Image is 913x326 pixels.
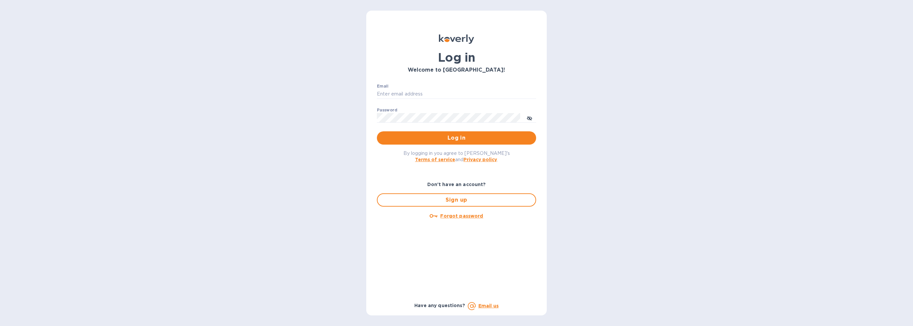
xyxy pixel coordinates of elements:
[523,111,536,124] button: toggle password visibility
[377,84,388,88] label: Email
[439,34,474,44] img: Koverly
[377,50,536,64] h1: Log in
[478,303,499,308] a: Email us
[377,108,397,112] label: Password
[427,182,486,187] b: Don't have an account?
[377,89,536,99] input: Enter email address
[382,134,531,142] span: Log in
[415,157,455,162] a: Terms of service
[463,157,497,162] a: Privacy policy
[377,193,536,207] button: Sign up
[403,151,510,162] span: By logging in you agree to [PERSON_NAME]'s and .
[440,213,483,219] u: Forgot password
[377,67,536,73] h3: Welcome to [GEOGRAPHIC_DATA]!
[414,303,465,308] b: Have any questions?
[383,196,530,204] span: Sign up
[377,131,536,145] button: Log in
